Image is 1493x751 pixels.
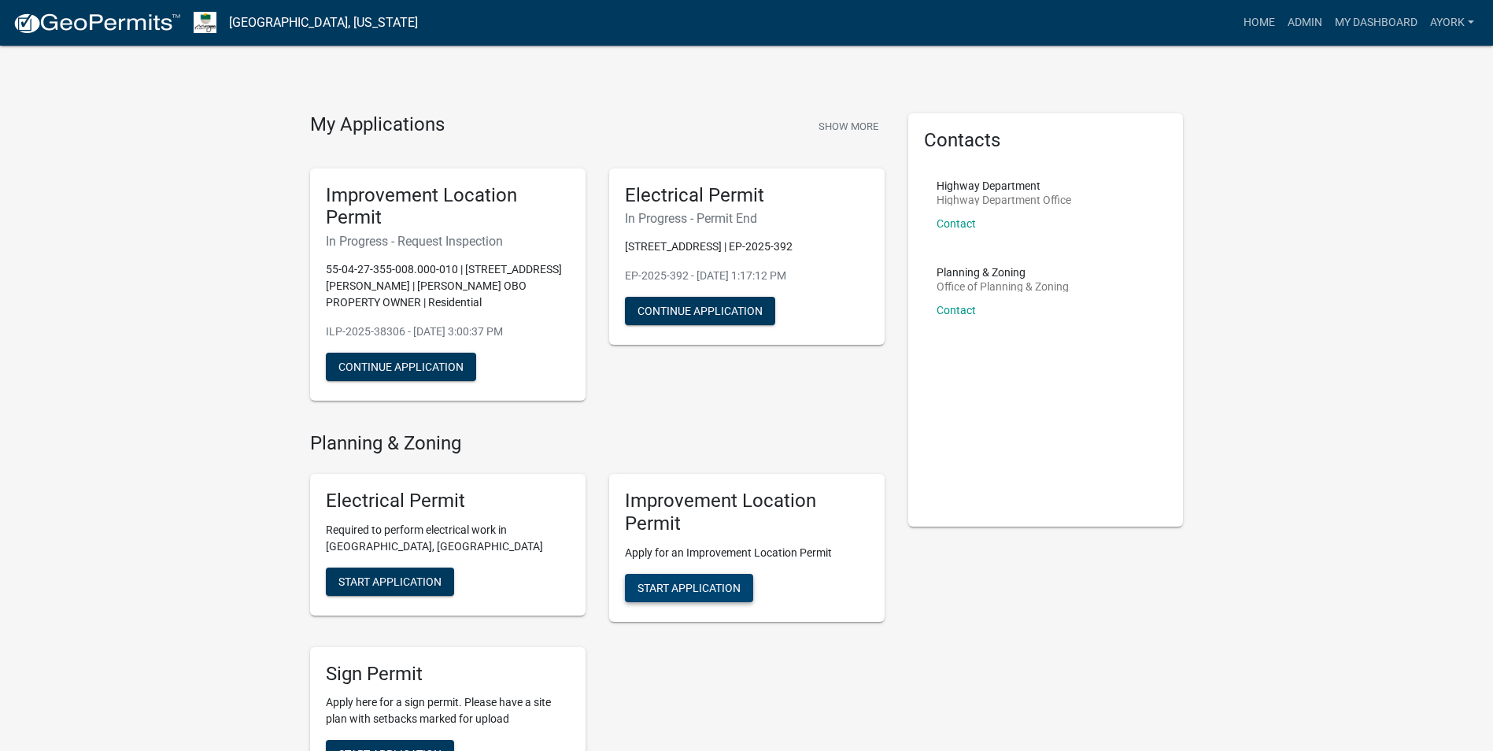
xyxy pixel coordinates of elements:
p: Highway Department [937,180,1071,191]
h6: In Progress - Permit End [625,211,869,226]
p: Planning & Zoning [937,267,1069,278]
span: Start Application [338,575,442,587]
a: [GEOGRAPHIC_DATA], [US_STATE] [229,9,418,36]
button: Continue Application [326,353,476,381]
p: EP-2025-392 - [DATE] 1:17:12 PM [625,268,869,284]
button: Show More [812,113,885,139]
h4: My Applications [310,113,445,137]
img: Morgan County, Indiana [194,12,216,33]
span: Start Application [637,581,741,594]
p: Apply for an Improvement Location Permit [625,545,869,561]
h5: Contacts [924,129,1168,152]
p: [STREET_ADDRESS] | EP-2025-392 [625,239,869,255]
button: Continue Application [625,297,775,325]
h5: Electrical Permit [625,184,869,207]
a: Home [1237,8,1281,38]
button: Start Application [625,574,753,602]
h5: Electrical Permit [326,490,570,512]
a: Contact [937,304,976,316]
button: Start Application [326,568,454,596]
p: ILP-2025-38306 - [DATE] 3:00:37 PM [326,324,570,340]
a: ayork [1424,8,1480,38]
h6: In Progress - Request Inspection [326,234,570,249]
h4: Planning & Zoning [310,432,885,455]
p: Office of Planning & Zoning [937,281,1069,292]
p: Required to perform electrical work in [GEOGRAPHIC_DATA], [GEOGRAPHIC_DATA] [326,522,570,555]
a: Admin [1281,8,1329,38]
a: Contact [937,217,976,230]
p: Apply here for a sign permit. Please have a site plan with setbacks marked for upload [326,694,570,727]
h5: Sign Permit [326,663,570,686]
p: 55-04-27-355-008.000-010 | [STREET_ADDRESS][PERSON_NAME] | [PERSON_NAME] OBO PROPERTY OWNER | Res... [326,261,570,311]
p: Highway Department Office [937,194,1071,205]
a: My Dashboard [1329,8,1424,38]
h5: Improvement Location Permit [326,184,570,230]
h5: Improvement Location Permit [625,490,869,535]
